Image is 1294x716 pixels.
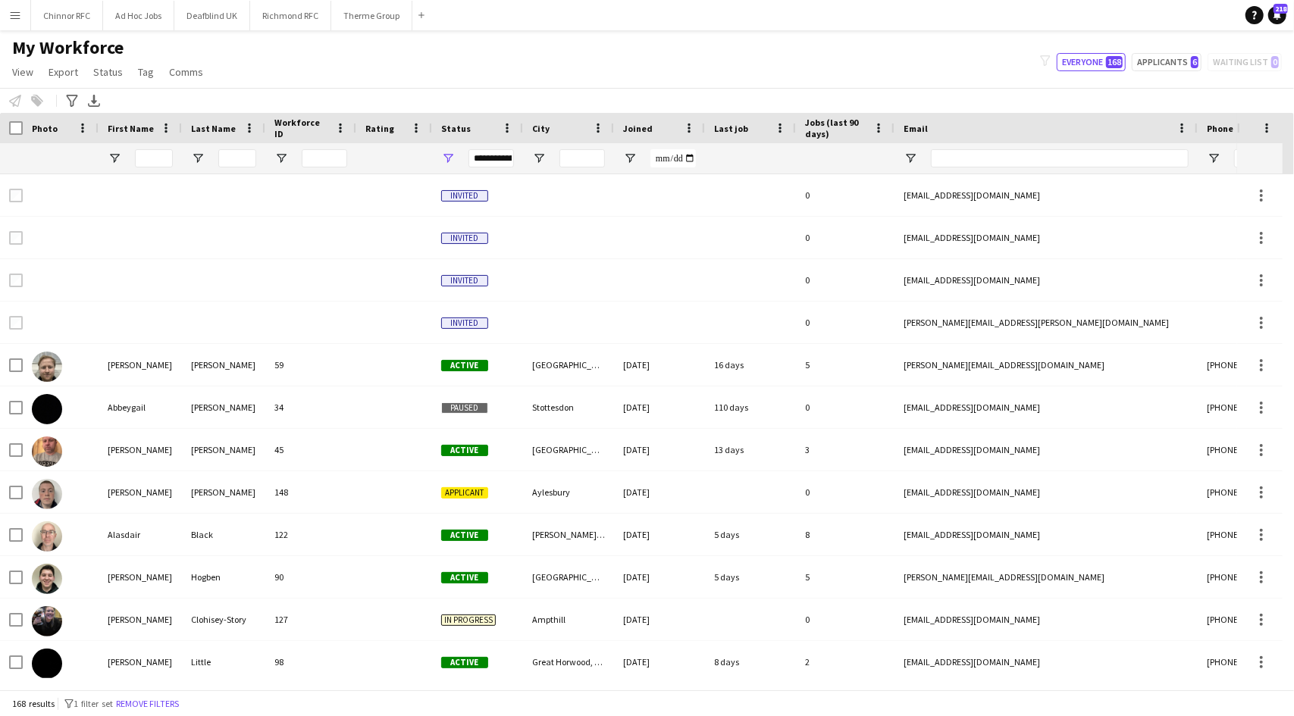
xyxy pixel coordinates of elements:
[441,190,488,202] span: Invited
[108,152,121,165] button: Open Filter Menu
[614,471,705,513] div: [DATE]
[182,514,265,555] div: Black
[705,344,796,386] div: 16 days
[108,123,154,134] span: First Name
[9,231,23,245] input: Row Selection is disabled for this row (unchecked)
[650,149,696,167] input: Joined Filter Input
[1191,56,1198,68] span: 6
[9,274,23,287] input: Row Selection is disabled for this row (unchecked)
[441,572,488,583] span: Active
[265,514,356,555] div: 122
[93,65,123,79] span: Status
[614,429,705,471] div: [DATE]
[32,394,62,424] img: Abbeygail Sykes
[614,344,705,386] div: [DATE]
[32,649,62,679] img: Alice Little
[32,123,58,134] span: Photo
[12,65,33,79] span: View
[1132,53,1202,71] button: Applicants6
[138,65,154,79] span: Tag
[796,174,895,216] div: 0
[523,429,614,471] div: [GEOGRAPHIC_DATA]
[705,386,796,428] div: 110 days
[614,641,705,683] div: [DATE]
[42,62,84,82] a: Export
[1274,4,1288,14] span: 218
[441,614,496,626] span: In progress
[99,386,182,428] div: Abbeygail
[87,62,129,82] a: Status
[32,564,62,594] img: Alex Hogben
[174,1,250,30] button: Deafblind UK
[532,152,546,165] button: Open Filter Menu
[218,149,256,167] input: Last Name Filter Input
[895,386,1198,428] div: [EMAIL_ADDRESS][DOMAIN_NAME]
[895,259,1198,301] div: [EMAIL_ADDRESS][DOMAIN_NAME]
[6,62,39,82] a: View
[103,1,174,30] button: Ad Hoc Jobs
[805,117,867,139] span: Jobs (last 90 days)
[523,556,614,598] div: [GEOGRAPHIC_DATA]
[796,556,895,598] div: 5
[135,149,173,167] input: First Name Filter Input
[441,123,471,134] span: Status
[796,217,895,258] div: 0
[265,641,356,683] div: 98
[796,302,895,343] div: 0
[895,641,1198,683] div: [EMAIL_ADDRESS][DOMAIN_NAME]
[614,386,705,428] div: [DATE]
[714,123,748,134] span: Last job
[191,152,205,165] button: Open Filter Menu
[796,641,895,683] div: 2
[441,657,488,668] span: Active
[32,479,62,509] img: Aidan Lynn
[32,352,62,382] img: Aaron Clarke
[614,556,705,598] div: [DATE]
[250,1,331,30] button: Richmond RFC
[63,92,81,110] app-action-btn: Advanced filters
[99,429,182,471] div: [PERSON_NAME]
[523,641,614,683] div: Great Horwood, [GEOGRAPHIC_DATA]
[32,606,62,636] img: Alice Clohisey-Story
[265,599,356,640] div: 127
[9,189,23,202] input: Row Selection is disabled for this row (unchecked)
[441,233,488,244] span: Invited
[796,344,895,386] div: 5
[1268,6,1286,24] a: 218
[895,514,1198,555] div: [EMAIL_ADDRESS][DOMAIN_NAME]
[191,123,236,134] span: Last Name
[331,1,412,30] button: Therme Group
[182,641,265,683] div: Little
[99,471,182,513] div: [PERSON_NAME]
[705,514,796,555] div: 5 days
[705,556,796,598] div: 5 days
[1207,123,1233,134] span: Phone
[31,1,103,30] button: Chinnor RFC
[614,599,705,640] div: [DATE]
[99,599,182,640] div: [PERSON_NAME]
[32,436,62,467] img: Adrian Kaczmarczyk
[274,117,329,139] span: Workforce ID
[559,149,605,167] input: City Filter Input
[532,123,550,134] span: City
[705,429,796,471] div: 13 days
[441,152,455,165] button: Open Filter Menu
[163,62,209,82] a: Comms
[113,696,182,712] button: Remove filters
[523,386,614,428] div: Stottesdon
[623,123,653,134] span: Joined
[74,698,113,709] span: 1 filter set
[9,316,23,330] input: Row Selection is disabled for this row (unchecked)
[441,530,488,541] span: Active
[895,217,1198,258] div: [EMAIL_ADDRESS][DOMAIN_NAME]
[796,259,895,301] div: 0
[895,302,1198,343] div: [PERSON_NAME][EMAIL_ADDRESS][PERSON_NAME][DOMAIN_NAME]
[169,65,203,79] span: Comms
[99,556,182,598] div: [PERSON_NAME]
[132,62,160,82] a: Tag
[441,275,488,286] span: Invited
[265,556,356,598] div: 90
[182,344,265,386] div: [PERSON_NAME]
[182,386,265,428] div: [PERSON_NAME]
[302,149,347,167] input: Workforce ID Filter Input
